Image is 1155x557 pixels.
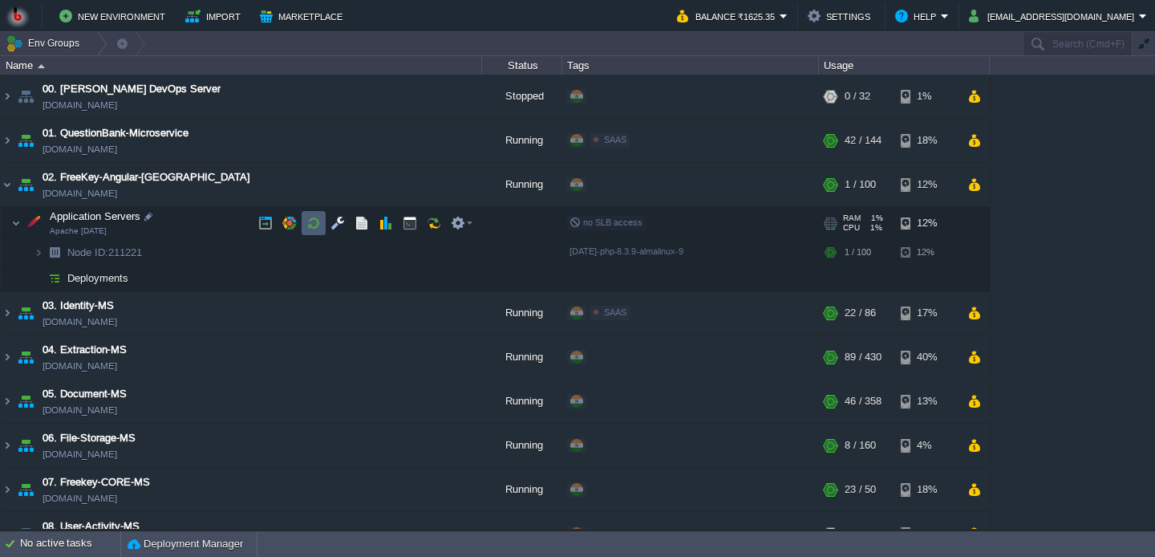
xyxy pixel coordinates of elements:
[260,6,347,26] button: Marketplace
[128,536,243,552] button: Deployment Manager
[6,4,30,28] img: Bitss Techniques
[482,291,562,335] div: Running
[1,424,14,467] img: AMDAwAAAACH5BAEAAAAALAAAAAABAAEAAAICRAEAOw==
[604,307,626,317] span: SAAS
[1,335,14,379] img: AMDAwAAAACH5BAEAAAAALAAAAAABAAEAAAICRAEAOw==
[845,512,870,555] div: 0 / 50
[48,210,143,222] a: Application ServersApache [DATE]
[14,75,37,118] img: AMDAwAAAACH5BAEAAAAALAAAAAABAAEAAAICRAEAOw==
[43,386,127,402] span: 05. Document-MS
[43,81,221,97] a: 00. [PERSON_NAME] DevOps Server
[43,141,117,157] a: [DOMAIN_NAME]
[843,223,860,233] span: CPU
[48,209,143,223] span: Application Servers
[1,468,14,511] img: AMDAwAAAACH5BAEAAAAALAAAAAABAAEAAAICRAEAOw==
[66,246,144,259] a: Node ID:211221
[43,266,66,291] img: AMDAwAAAACH5BAEAAAAALAAAAAABAAEAAAICRAEAOw==
[43,125,188,141] a: 01. QuestionBank-Microservice
[482,163,562,206] div: Running
[34,240,43,265] img: AMDAwAAAACH5BAEAAAAALAAAAAABAAEAAAICRAEAOw==
[901,380,953,423] div: 13%
[867,213,883,223] span: 1%
[1,291,14,335] img: AMDAwAAAACH5BAEAAAAALAAAAAABAAEAAAICRAEAOw==
[604,135,626,144] span: SAAS
[2,56,481,75] div: Name
[11,207,21,239] img: AMDAwAAAACH5BAEAAAAALAAAAAABAAEAAAICRAEAOw==
[901,335,953,379] div: 40%
[901,291,953,335] div: 17%
[901,119,953,162] div: 18%
[43,430,136,446] a: 06. File-Storage-MS
[901,207,953,239] div: 12%
[482,468,562,511] div: Running
[6,32,85,55] button: Env Groups
[66,246,144,259] span: 211221
[1,380,14,423] img: AMDAwAAAACH5BAEAAAAALAAAAAABAAEAAAICRAEAOw==
[14,335,37,379] img: AMDAwAAAACH5BAEAAAAALAAAAAABAAEAAAICRAEAOw==
[845,240,871,265] div: 1 / 100
[483,56,561,75] div: Status
[482,380,562,423] div: Running
[482,512,562,555] div: Stopped
[563,56,818,75] div: Tags
[969,6,1139,26] button: [EMAIL_ADDRESS][DOMAIN_NAME]
[901,424,953,467] div: 4%
[845,291,876,335] div: 22 / 86
[845,380,881,423] div: 46 / 358
[820,56,989,75] div: Usage
[43,474,150,490] a: 07. Freekey-CORE-MS
[895,6,941,26] button: Help
[1,75,14,118] img: AMDAwAAAACH5BAEAAAAALAAAAAABAAEAAAICRAEAOw==
[66,271,131,285] a: Deployments
[185,6,245,26] button: Import
[569,218,642,227] span: no SLB access
[14,163,37,206] img: AMDAwAAAACH5BAEAAAAALAAAAAABAAEAAAICRAEAOw==
[43,314,117,330] a: [DOMAIN_NAME]
[482,424,562,467] div: Running
[43,298,114,314] a: 03. Identity-MS
[1,512,14,555] img: AMDAwAAAACH5BAEAAAAALAAAAAABAAEAAAICRAEAOw==
[67,246,108,258] span: Node ID:
[901,75,953,118] div: 1%
[43,402,117,418] a: [DOMAIN_NAME]
[43,446,117,462] a: [DOMAIN_NAME]
[482,335,562,379] div: Running
[845,119,881,162] div: 42 / 144
[43,169,250,185] a: 02. FreeKey-Angular-[GEOGRAPHIC_DATA]
[43,185,117,201] a: [DOMAIN_NAME]
[901,240,953,265] div: 12%
[50,226,107,236] span: Apache [DATE]
[1,119,14,162] img: AMDAwAAAACH5BAEAAAAALAAAAAABAAEAAAICRAEAOw==
[14,468,37,511] img: AMDAwAAAACH5BAEAAAAALAAAAAABAAEAAAICRAEAOw==
[569,246,683,256] span: [DATE]-php-8.3.9-almalinux-9
[901,512,953,555] div: 14%
[845,75,870,118] div: 0 / 32
[482,75,562,118] div: Stopped
[901,163,953,206] div: 12%
[14,424,37,467] img: AMDAwAAAACH5BAEAAAAALAAAAAABAAEAAAICRAEAOw==
[845,335,881,379] div: 89 / 430
[43,518,140,535] a: 08. User-Activity-MS
[901,468,953,511] div: 18%
[843,213,861,223] span: RAM
[845,468,876,511] div: 23 / 50
[14,512,37,555] img: AMDAwAAAACH5BAEAAAAALAAAAAABAAEAAAICRAEAOw==
[43,97,117,113] a: [DOMAIN_NAME]
[43,358,117,374] a: [DOMAIN_NAME]
[43,342,127,358] a: 04. Extraction-MS
[482,119,562,162] div: Running
[43,240,66,265] img: AMDAwAAAACH5BAEAAAAALAAAAAABAAEAAAICRAEAOw==
[22,207,44,239] img: AMDAwAAAACH5BAEAAAAALAAAAAABAAEAAAICRAEAOw==
[14,380,37,423] img: AMDAwAAAACH5BAEAAAAALAAAAAABAAEAAAICRAEAOw==
[808,6,875,26] button: Settings
[38,64,45,68] img: AMDAwAAAACH5BAEAAAAALAAAAAABAAEAAAICRAEAOw==
[14,119,37,162] img: AMDAwAAAACH5BAEAAAAALAAAAAABAAEAAAICRAEAOw==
